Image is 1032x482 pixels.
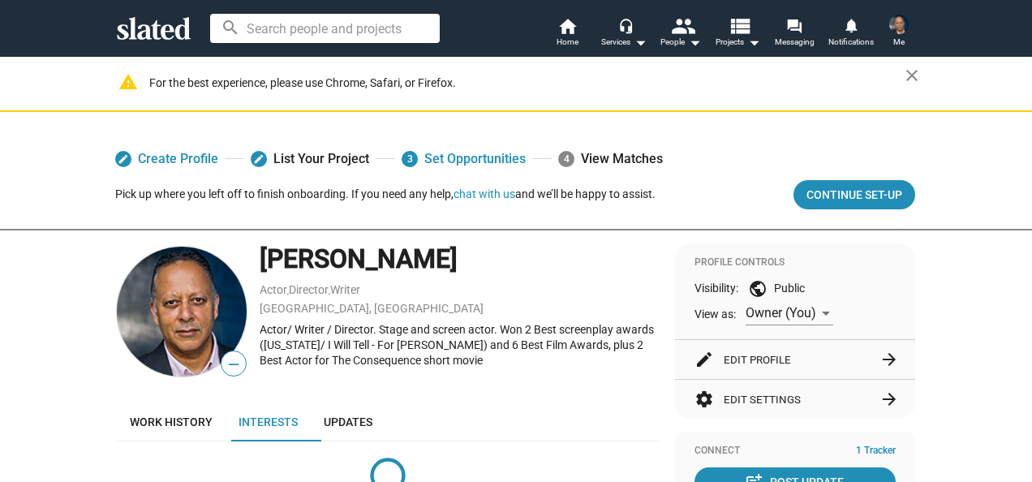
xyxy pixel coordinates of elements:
[744,32,763,52] mat-icon: arrow_drop_down
[130,415,213,428] span: Work history
[287,286,289,295] span: ,
[253,153,264,165] mat-icon: edit
[793,180,915,209] button: Continue Set-up
[786,18,802,33] mat-icon: forum
[260,242,659,277] div: [PERSON_NAME]
[748,279,768,299] mat-icon: public
[539,16,596,52] a: Home
[329,286,330,295] span: ,
[330,283,360,296] a: Writer
[149,72,905,94] div: For the best experience, please use Chrome, Safari, or Firefox.
[685,32,704,52] mat-icon: arrow_drop_down
[117,402,226,441] a: Work history
[728,14,751,37] mat-icon: view_list
[902,66,922,85] mat-icon: close
[823,16,879,52] a: Notifications
[630,32,650,52] mat-icon: arrow_drop_down
[618,18,633,32] mat-icon: headset_mic
[289,283,329,296] a: Director
[115,187,656,202] div: Pick up where you left off to finish onboarding. If you need any help, and we’ll be happy to assist.
[660,32,701,52] div: People
[221,354,246,375] span: —
[671,14,694,37] mat-icon: people
[889,15,909,34] img: Kammy Darweish
[879,389,899,409] mat-icon: arrow_forward
[828,32,874,52] span: Notifications
[775,32,815,52] span: Messaging
[117,247,247,377] img: Kammy Darweish
[251,144,369,174] a: List Your Project
[879,350,899,369] mat-icon: arrow_forward
[879,11,918,54] button: Kammy DarweishMe
[596,16,652,52] button: Services
[893,32,905,52] span: Me
[694,340,896,379] button: Edit Profile
[324,415,372,428] span: Updates
[766,16,823,52] a: Messaging
[746,305,816,321] span: Owner (You)
[210,14,440,43] input: Search people and projects
[856,445,896,458] span: 1 Tracker
[402,151,418,167] span: 3
[694,279,896,299] div: Visibility: Public
[806,180,902,209] span: Continue Set-up
[694,389,714,409] mat-icon: settings
[557,16,577,36] mat-icon: home
[716,32,760,52] span: Projects
[601,32,647,52] div: Services
[260,302,484,315] a: [GEOGRAPHIC_DATA], [GEOGRAPHIC_DATA]
[115,144,218,174] a: Create Profile
[652,16,709,52] button: People
[239,415,298,428] span: Interests
[118,153,129,165] mat-icon: edit
[454,187,515,200] button: chat with us
[843,17,858,32] mat-icon: notifications
[694,350,714,369] mat-icon: edit
[709,16,766,52] button: Projects
[226,402,311,441] a: Interests
[260,322,659,368] div: Actor/ Writer / Director. Stage and screen actor. Won 2 Best screenplay awards ([US_STATE]/ I Wil...
[558,151,574,167] span: 4
[558,144,663,174] div: View Matches
[694,380,896,419] button: Edit Settings
[118,72,138,92] mat-icon: warning
[694,307,736,322] span: View as:
[694,256,896,269] div: Profile Controls
[402,144,526,174] a: 3Set Opportunities
[557,32,578,52] span: Home
[260,283,287,296] a: Actor
[694,445,896,458] div: Connect
[311,402,385,441] a: Updates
